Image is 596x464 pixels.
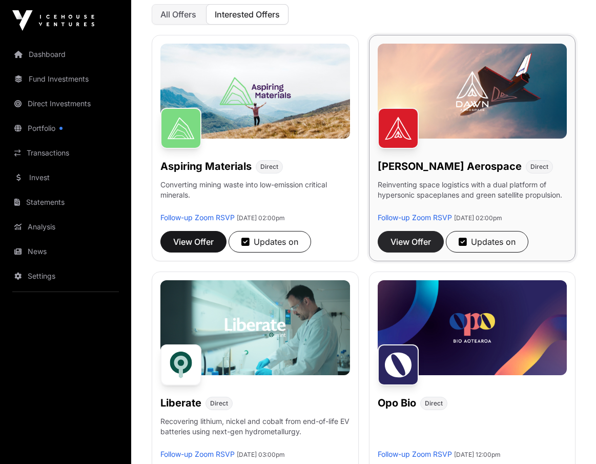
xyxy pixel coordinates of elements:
[160,9,196,20] span: All Offers
[378,231,444,253] button: View Offer
[8,240,123,263] a: News
[8,166,123,189] a: Invest
[237,451,285,458] span: [DATE] 03:00pm
[160,44,350,139] img: Aspiring-Banner.jpg
[378,44,567,139] img: Dawn-Banner.jpg
[459,236,516,248] div: Updates on
[378,213,452,222] a: Follow-up Zoom RSVP
[160,231,227,253] button: View Offer
[160,280,350,375] img: Liberate-Banner.jpg
[215,9,280,20] span: Interested Offers
[241,236,298,248] div: Updates on
[8,191,123,214] a: Statements
[160,213,235,222] a: Follow-up Zoom RSVP
[545,415,596,464] iframe: Chat Widget
[425,399,443,408] span: Direct
[152,4,205,25] button: All Offers
[8,92,123,115] a: Direct Investments
[378,280,567,375] img: Opo-Bio-Banner.jpg
[12,10,94,31] img: Icehouse Ventures Logo
[160,159,252,173] h1: Aspiring Materials
[160,396,201,410] h1: Liberate
[378,344,419,385] img: Opo Bio
[237,214,285,222] span: [DATE] 02:00pm
[454,214,502,222] span: [DATE] 02:00pm
[391,236,431,248] span: View Offer
[260,163,278,171] span: Direct
[8,142,123,164] a: Transactions
[160,416,350,449] p: Recovering lithium, nickel and cobalt from end-of-life EV batteries using next-gen hydrometallurgy.
[378,396,416,410] h1: Opo Bio
[8,216,123,238] a: Analysis
[378,108,419,149] img: Dawn Aerospace
[378,159,522,173] h1: [PERSON_NAME] Aerospace
[378,450,452,458] a: Follow-up Zoom RSVP
[8,68,123,90] a: Fund Investments
[160,450,235,458] a: Follow-up Zoom RSVP
[446,231,528,253] button: Updates on
[173,236,214,248] span: View Offer
[160,108,201,149] img: Aspiring Materials
[8,265,123,287] a: Settings
[160,180,350,212] p: Converting mining waste into low-emission critical minerals.
[206,4,289,25] button: Interested Offers
[8,43,123,66] a: Dashboard
[229,231,311,253] button: Updates on
[454,451,501,458] span: [DATE] 12:00pm
[160,344,201,385] img: Liberate
[8,117,123,140] a: Portfolio
[378,180,567,212] p: Reinventing space logistics with a dual platform of hypersonic spaceplanes and green satellite pr...
[530,163,548,171] span: Direct
[210,399,228,408] span: Direct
